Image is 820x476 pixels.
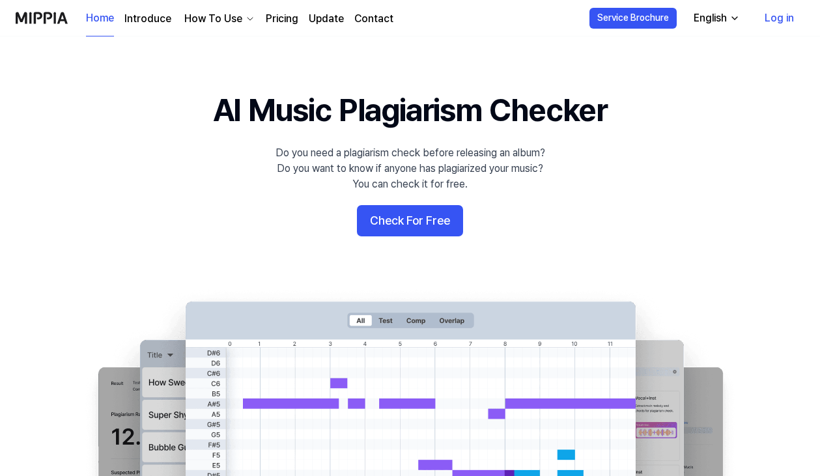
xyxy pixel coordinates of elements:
a: Contact [354,11,393,27]
button: English [683,5,748,31]
button: How To Use [182,11,255,27]
div: How To Use [182,11,245,27]
a: Update [309,11,344,27]
h1: AI Music Plagiarism Checker [213,89,607,132]
button: Service Brochure [589,8,677,29]
a: Introduce [124,11,171,27]
div: English [691,10,729,26]
div: Do you need a plagiarism check before releasing an album? Do you want to know if anyone has plagi... [276,145,545,192]
a: Home [86,1,114,36]
button: Check For Free [357,205,463,236]
a: Pricing [266,11,298,27]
